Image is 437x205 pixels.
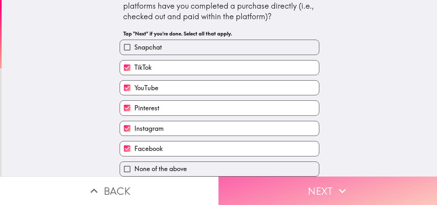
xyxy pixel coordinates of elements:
button: Next [219,177,437,205]
button: None of the above [120,162,319,176]
span: Facebook [134,144,163,153]
button: Snapchat [120,40,319,54]
button: Pinterest [120,101,319,115]
span: Pinterest [134,104,159,113]
span: TikTok [134,63,152,72]
span: Snapchat [134,43,162,52]
button: Facebook [120,141,319,156]
span: None of the above [134,164,187,173]
span: Instagram [134,124,164,133]
button: TikTok [120,60,319,75]
span: YouTube [134,83,158,92]
h6: Tap "Next" if you're done. Select all that apply. [123,30,316,37]
button: YouTube [120,81,319,95]
button: Instagram [120,121,319,136]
